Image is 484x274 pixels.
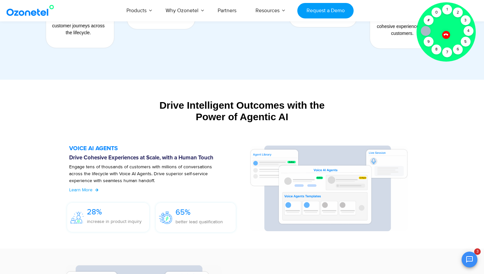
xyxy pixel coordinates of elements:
p: Engage tens of thousands of customers with millions of conversations across the lifecycle with Vo... [69,163,226,191]
div: 9 [423,37,433,47]
div: Deliver consistent & cohesive experiences for customers. [373,16,431,37]
div: 6 [453,44,463,54]
div: 2 [453,8,463,17]
div: 7 [442,47,452,57]
h5: VOICE AI AGENTS [69,146,243,151]
span: 65% [175,207,191,217]
div: 8 [431,44,441,54]
span: Learn More [69,187,93,193]
p: better lead qualification [175,218,223,225]
img: 65% [159,211,172,224]
a: Request a Demo [297,3,354,18]
div: 4 [464,26,473,36]
div: Orchestrate multiple customer journeys across the lifecycle. [49,15,107,36]
span: 3 [474,248,481,255]
button: Open chat [462,252,477,267]
p: increase in product inquiry [87,218,142,225]
div: 5 [461,37,471,47]
div: Drive Intelligent Outcomes with the Power of Agentic AI [40,99,444,123]
div: 0 [431,8,441,17]
div: # [423,15,433,25]
div: 1 [442,5,452,14]
img: 28% [70,212,84,224]
h6: Drive Cohesive Experiences at Scale, with a Human Touch [69,155,243,161]
div: 3 [461,15,471,25]
span: 28% [87,207,102,217]
a: Learn More [69,186,98,193]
